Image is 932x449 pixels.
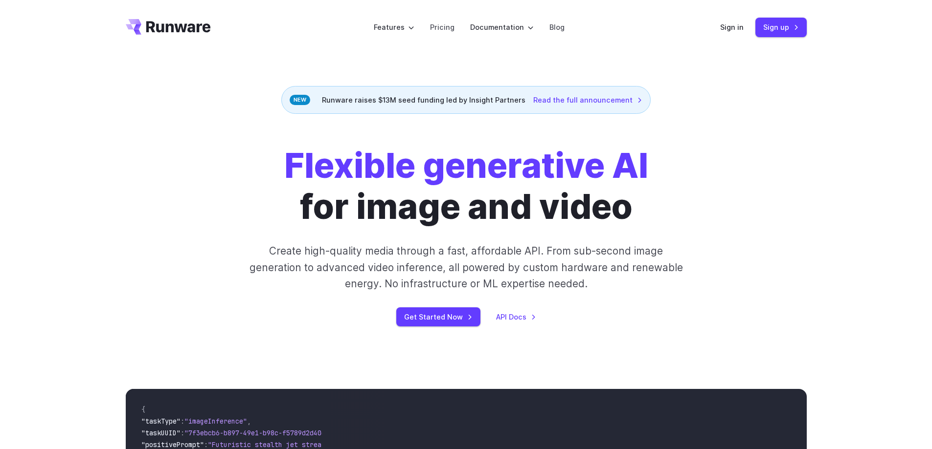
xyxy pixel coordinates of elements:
[126,19,211,35] a: Go to /
[204,440,208,449] span: :
[374,21,414,33] label: Features
[496,311,536,322] a: API Docs
[284,145,648,227] h1: for image and video
[248,243,684,292] p: Create high-quality media through a fast, affordable API. From sub-second image generation to adv...
[184,428,333,437] span: "7f3ebcb6-b897-49e1-b98c-f5789d2d40d7"
[284,145,648,186] strong: Flexible generative AI
[533,94,642,106] a: Read the full announcement
[181,428,184,437] span: :
[141,440,204,449] span: "positivePrompt"
[141,405,145,414] span: {
[181,417,184,426] span: :
[549,21,565,33] a: Blog
[247,417,251,426] span: ,
[281,86,651,114] div: Runware raises $13M seed funding led by Insight Partners
[208,440,564,449] span: "Futuristic stealth jet streaking through a neon-lit cityscape with glowing purple exhaust"
[141,417,181,426] span: "taskType"
[184,417,247,426] span: "imageInference"
[396,307,480,326] a: Get Started Now
[720,21,744,33] a: Sign in
[141,428,181,437] span: "taskUUID"
[430,21,455,33] a: Pricing
[755,18,807,37] a: Sign up
[470,21,534,33] label: Documentation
